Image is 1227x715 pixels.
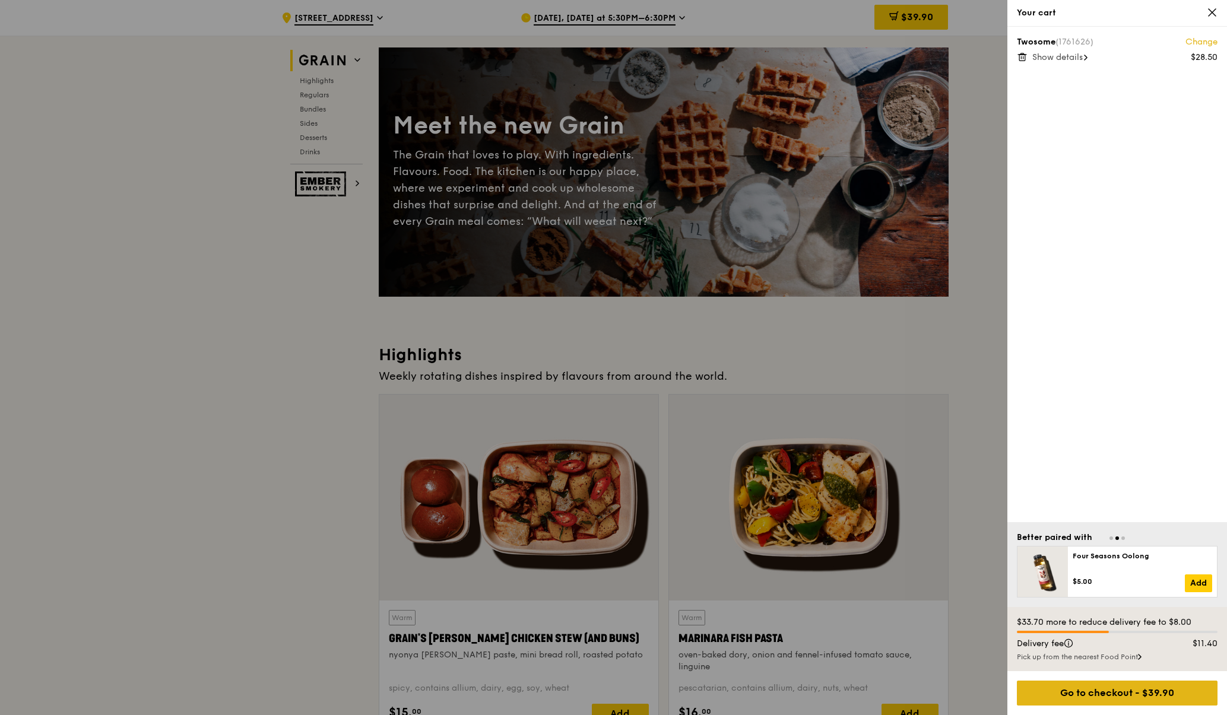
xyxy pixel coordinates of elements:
a: Add [1185,574,1212,592]
div: Twosome [1017,36,1218,48]
div: Your cart [1017,7,1218,19]
span: Go to slide 2 [1115,536,1119,540]
div: Delivery fee [1010,638,1171,650]
div: Pick up from the nearest Food Point [1017,652,1218,662]
span: Go to slide 3 [1121,536,1125,540]
span: Go to slide 1 [1109,536,1113,540]
span: (1761626) [1055,37,1093,47]
a: Change [1185,36,1218,48]
div: $5.00 [1073,577,1185,586]
div: $11.40 [1171,638,1225,650]
div: Four Seasons Oolong [1073,551,1212,561]
div: Go to checkout - $39.90 [1017,681,1218,706]
span: Show details [1032,52,1083,62]
div: Better paired with [1017,532,1092,544]
div: $28.50 [1191,52,1218,63]
div: $33.70 more to reduce delivery fee to $8.00 [1017,617,1218,628]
